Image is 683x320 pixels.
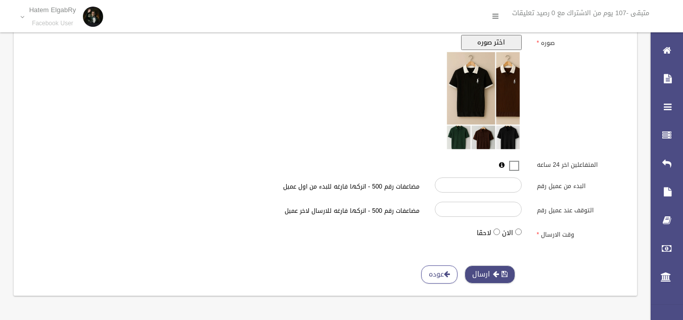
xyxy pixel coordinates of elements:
[445,50,522,151] img: معاينه الصوره
[465,265,515,284] button: ارسال
[461,35,522,50] button: اختر صوره
[529,202,631,216] label: التوقف عند عميل رقم
[477,227,491,239] label: لاحقا
[29,20,76,27] small: Facebook User
[529,35,631,49] label: صوره
[421,265,458,284] a: عوده
[529,226,631,241] label: وقت الارسال
[502,227,513,239] label: الان
[180,184,420,190] h6: مضاعفات رقم 500 - اتركها فارغه للبدء من اول عميل
[529,157,631,171] label: المتفاعلين اخر 24 ساعه
[529,177,631,192] label: البدء من عميل رقم
[29,6,76,14] p: Hatem ElgabRy
[180,208,420,214] h6: مضاعفات رقم 500 - اتركها فارغه للارسال لاخر عميل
